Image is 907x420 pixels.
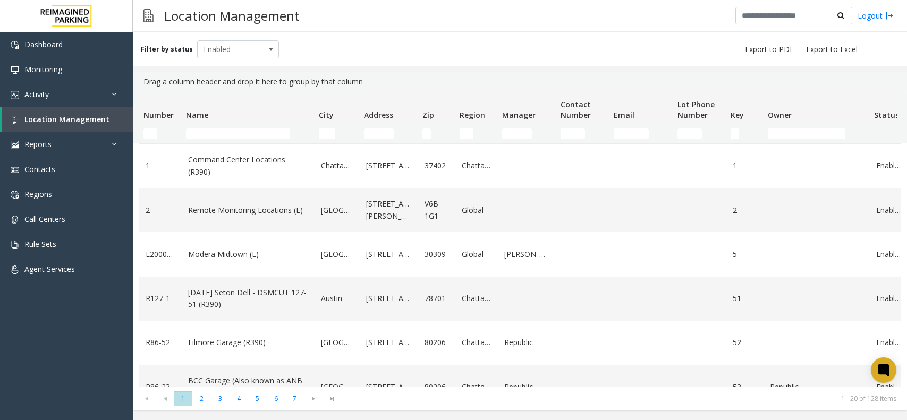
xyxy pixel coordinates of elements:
[319,110,334,120] span: City
[248,391,267,406] span: Page 5
[133,92,907,387] div: Data table
[366,381,412,393] a: [STREET_ADDRESS]
[462,337,491,348] a: Chattanooga
[360,124,418,143] td: Address Filter
[188,154,308,178] a: Command Center Locations (R390)
[366,198,412,222] a: [STREET_ADDRESS][PERSON_NAME]
[186,128,290,139] input: Name Filter
[733,204,757,216] a: 2
[733,337,757,348] a: 52
[462,160,491,172] a: Chattanooga
[502,110,536,120] span: Manager
[731,128,739,139] input: Key Filter
[146,381,175,393] a: R86-23
[561,99,591,120] span: Contact Number
[192,391,211,406] span: Page 2
[24,89,49,99] span: Activity
[876,337,901,348] a: Enabled
[726,124,764,143] td: Key Filter
[885,10,894,21] img: logout
[677,99,715,120] span: Lot Phone Number
[673,124,726,143] td: Lot Phone Number Filter
[425,337,449,348] a: 80206
[146,337,175,348] a: R86-52
[741,42,798,57] button: Export to PDF
[24,114,109,124] span: Location Management
[733,248,757,260] a: 5
[198,41,262,58] span: Enabled
[321,160,353,172] a: Chattanooga
[422,128,431,139] input: Zip Filter
[174,391,192,406] span: Page 1
[11,265,19,274] img: 'icon'
[146,293,175,304] a: R127-1
[876,293,901,304] a: Enabled
[609,124,673,143] td: Email Filter
[306,395,320,403] span: Go to the next page
[364,110,393,120] span: Address
[304,391,323,406] span: Go to the next page
[462,381,491,393] a: Chattanooga
[143,128,157,139] input: Number Filter
[230,391,248,406] span: Page 4
[677,128,702,139] input: Lot Phone Number Filter
[561,128,585,139] input: Contact Number Filter
[764,124,870,143] td: Owner Filter
[11,66,19,74] img: 'icon'
[321,293,353,304] a: Austin
[455,124,498,143] td: Region Filter
[460,128,473,139] input: Region Filter
[504,248,550,260] a: [PERSON_NAME]
[347,394,896,403] kendo-pager-info: 1 - 20 of 128 items
[425,198,449,222] a: V6B 1G1
[323,391,341,406] span: Go to the last page
[364,128,394,139] input: Address Filter
[315,124,360,143] td: City Filter
[460,110,485,120] span: Region
[858,10,894,21] a: Logout
[2,107,133,132] a: Location Management
[321,337,353,348] a: [GEOGRAPHIC_DATA]
[425,248,449,260] a: 30309
[186,110,208,120] span: Name
[768,128,845,139] input: Owner Filter
[733,293,757,304] a: 51
[425,293,449,304] a: 78701
[267,391,285,406] span: Page 6
[141,45,193,54] label: Filter by status
[24,264,75,274] span: Agent Services
[11,191,19,199] img: 'icon'
[139,124,182,143] td: Number Filter
[24,164,55,174] span: Contacts
[876,248,901,260] a: Enabled
[143,3,154,29] img: pageIcon
[211,391,230,406] span: Page 3
[614,110,634,120] span: Email
[870,92,907,124] th: Status
[498,124,556,143] td: Manager Filter
[870,124,907,143] td: Status Filter
[24,189,52,199] span: Regions
[366,160,412,172] a: [STREET_ADDRESS]
[321,204,353,216] a: [GEOGRAPHIC_DATA]
[462,248,491,260] a: Global
[418,124,455,143] td: Zip Filter
[422,110,434,120] span: Zip
[462,204,491,216] a: Global
[325,395,339,403] span: Go to the last page
[425,381,449,393] a: 80206
[188,204,308,216] a: Remote Monitoring Locations (L)
[11,41,19,49] img: 'icon'
[11,216,19,224] img: 'icon'
[11,91,19,99] img: 'icon'
[285,391,304,406] span: Page 7
[733,160,757,172] a: 1
[24,214,65,224] span: Call Centers
[146,160,175,172] a: 1
[188,248,308,260] a: Modera Midtown (L)
[11,141,19,149] img: 'icon'
[366,248,412,260] a: [STREET_ADDRESS]
[733,381,757,393] a: 53
[139,72,901,92] div: Drag a column header and drop it here to group by that column
[425,160,449,172] a: 37402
